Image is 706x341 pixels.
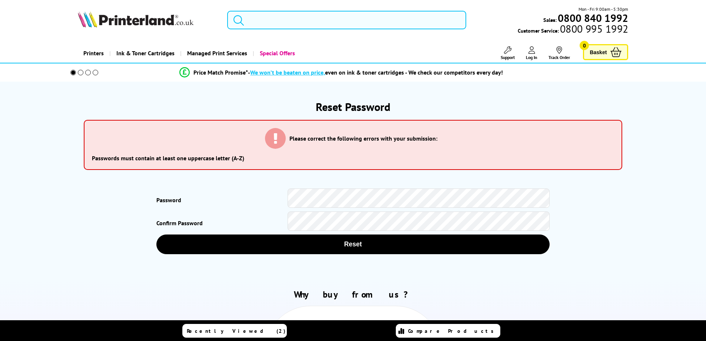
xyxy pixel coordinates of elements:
[579,6,628,13] span: Mon - Fri 9:00am - 5:30pm
[92,154,614,162] li: Passwords must contain at least one uppercase letter (A-Z)
[253,44,301,63] a: Special Offers
[248,69,503,76] div: - even on ink & toner cartridges - We check our competitors every day!
[408,328,498,334] span: Compare Products
[526,55,537,60] span: Log In
[156,235,549,254] button: Reset
[501,46,515,60] a: Support
[557,14,628,22] a: 0800 840 1992
[60,66,623,79] li: modal_Promise
[182,324,287,338] a: Recently Viewed (2)
[580,41,589,50] span: 0
[526,46,537,60] a: Log In
[180,44,253,63] a: Managed Print Services
[543,16,557,23] span: Sales:
[187,328,286,334] span: Recently Viewed (2)
[558,11,628,25] b: 0800 840 1992
[396,324,500,338] a: Compare Products
[156,192,287,208] label: Password
[289,135,437,142] h3: Please correct the following errors with your submission:
[78,44,109,63] a: Printers
[78,11,193,27] img: Printerland Logo
[84,99,623,114] h1: Reset Password
[548,46,570,60] a: Track Order
[116,44,175,63] span: Ink & Toner Cartridges
[78,11,218,29] a: Printerland Logo
[193,69,248,76] span: Price Match Promise*
[590,47,607,57] span: Basket
[168,240,538,248] span: Reset
[518,25,628,34] span: Customer Service:
[501,55,515,60] span: Support
[156,215,287,231] label: Confirm Password
[109,44,180,63] a: Ink & Toner Cartridges
[250,69,325,76] span: We won’t be beaten on price,
[583,44,628,60] a: Basket 0
[559,25,628,32] span: 0800 995 1992
[78,289,629,300] h2: Why buy from us?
